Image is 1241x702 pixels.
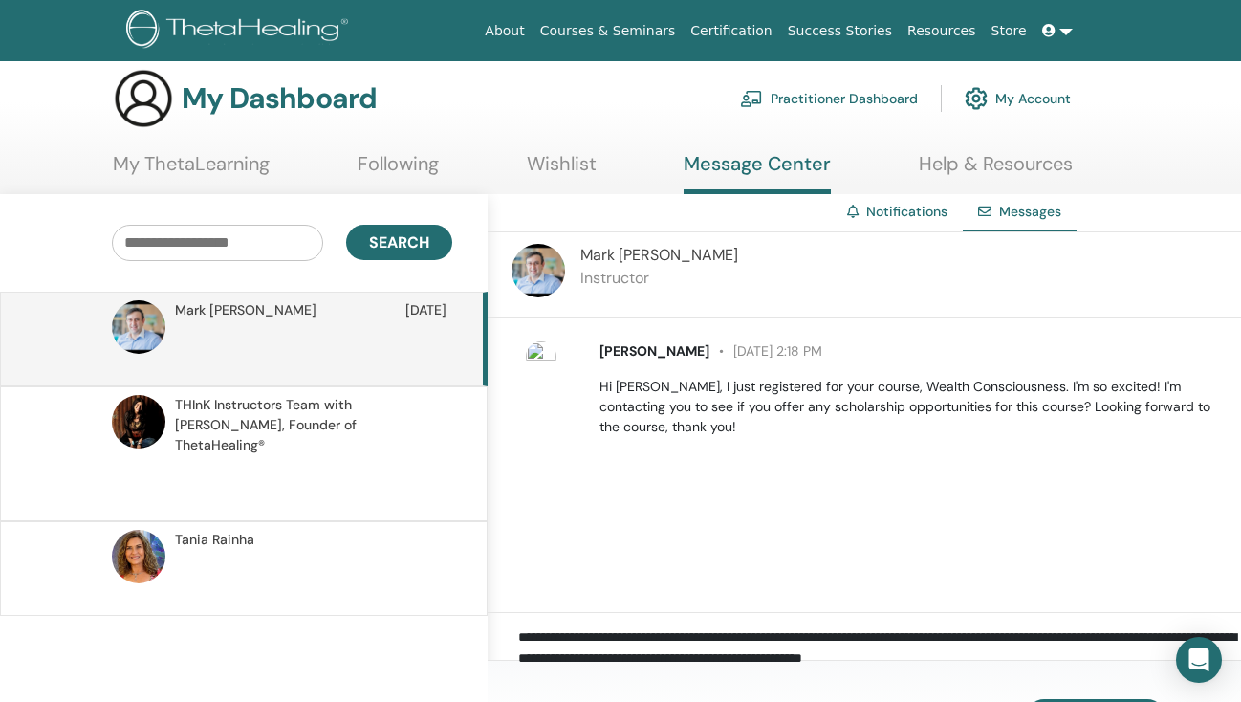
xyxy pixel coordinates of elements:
a: Following [358,152,439,189]
a: Help & Resources [919,152,1073,189]
img: cog.svg [965,82,988,115]
img: logo.png [126,10,355,53]
a: Practitioner Dashboard [740,77,918,120]
span: Search [369,232,429,252]
span: [DATE] 2:18 PM [709,342,822,360]
a: Certification [683,13,779,49]
img: default.jpg [512,244,565,297]
span: Mark [PERSON_NAME] [175,300,316,320]
a: Courses & Seminars [533,13,684,49]
a: Success Stories [780,13,900,49]
a: Message Center [684,152,831,194]
button: Search [346,225,452,260]
span: THInK Instructors Team with [PERSON_NAME], Founder of ThetaHealing® [175,395,446,455]
a: Notifications [866,203,947,220]
img: d28adbb2-0fcb-4f0e-baa3-b576da8b4dd9 [526,341,556,372]
span: Messages [999,203,1061,220]
h3: My Dashboard [182,81,377,116]
img: chalkboard-teacher.svg [740,90,763,107]
a: About [477,13,532,49]
a: Resources [900,13,984,49]
div: Open Intercom Messenger [1176,637,1222,683]
img: default.jpg [112,530,165,583]
img: generic-user-icon.jpg [113,68,174,129]
span: Mark [PERSON_NAME] [580,245,738,265]
a: Store [984,13,1034,49]
span: [DATE] [405,300,446,320]
span: Tania Rainha [175,530,254,550]
a: Wishlist [527,152,597,189]
p: Instructor [580,267,738,290]
img: default.jpg [112,395,165,449]
a: My Account [965,77,1071,120]
a: My ThetaLearning [113,152,270,189]
span: [PERSON_NAME] [599,342,709,360]
p: Hi [PERSON_NAME], I just registered for your course, Wealth Consciousness. I'm so excited! I'm co... [599,377,1219,437]
img: default.jpg [112,300,165,354]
